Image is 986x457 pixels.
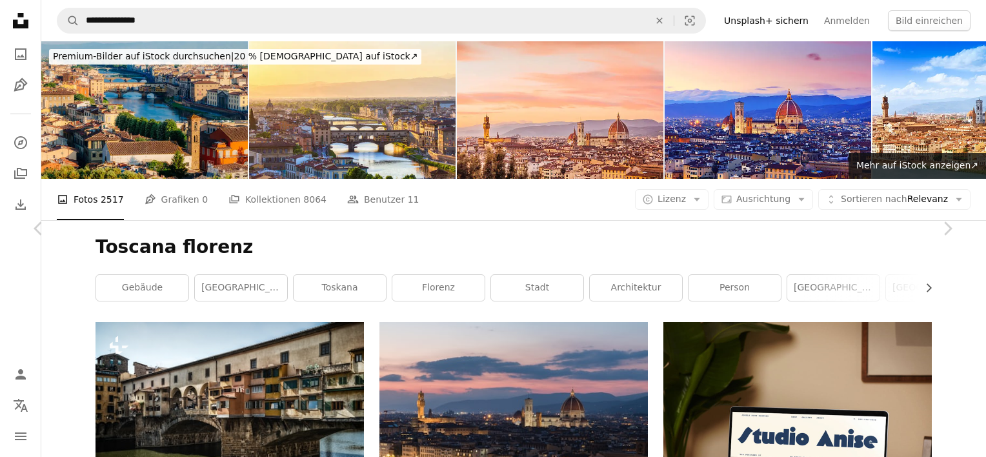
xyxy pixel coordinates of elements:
h1: Toscana florenz [96,236,932,259]
a: Grafiken 0 [145,179,208,220]
a: [GEOGRAPHIC_DATA] [886,275,978,301]
button: Lizenz [635,189,709,210]
img: Die Skyline von Florenz bei Sonnenuntergang [457,41,663,179]
a: Anmelden / Registrieren [8,361,34,387]
button: Löschen [645,8,674,33]
a: [GEOGRAPHIC_DATA] [787,275,880,301]
div: 20 % [DEMOGRAPHIC_DATA] auf iStock ↗ [49,49,421,65]
a: Weiter [909,167,986,290]
a: Anmelden [816,10,878,31]
a: Städtebau in der Nacht [379,412,648,423]
span: Relevanz [841,193,948,206]
button: Sprache [8,392,34,418]
button: Visuelle Suche [674,8,705,33]
a: [GEOGRAPHIC_DATA] [195,275,287,301]
a: Kollektionen [8,161,34,187]
a: Mehr auf iStock anzeigen↗ [849,153,986,179]
form: Finden Sie Bildmaterial auf der ganzen Webseite [57,8,706,34]
span: Sortieren nach [841,194,907,204]
a: Unsplash+ sichern [716,10,816,31]
img: Florence, Toskana, Italien [41,41,248,179]
a: Premium-Bilder auf iStock durchsuchen|20 % [DEMOGRAPHIC_DATA] auf iStock↗ [41,41,429,72]
span: Mehr auf iStock anzeigen ↗ [856,160,978,170]
span: Ausrichtung [736,194,790,204]
a: Florenz [392,275,485,301]
button: Bild einreichen [888,10,971,31]
a: Toskana [294,275,386,301]
img: Florenz Stadtbild und Dom Santa Maria Del Fiore [665,41,871,179]
a: Fotos [8,41,34,67]
a: Benutzer 11 [347,179,419,220]
a: Gebäude [96,275,188,301]
a: Person [689,275,781,301]
a: Grafiken [8,72,34,98]
button: Unsplash suchen [57,8,79,33]
button: Menü [8,423,34,449]
span: 11 [408,192,419,207]
a: Entdecken [8,130,34,156]
a: Florenz Ponte Vecchio Brücke und City Skyline in Italien. Florenz ist die Hauptstadt der Region T... [96,406,364,418]
a: Stadt [491,275,583,301]
button: Sortieren nachRelevanz [818,189,971,210]
button: Ausrichtung [714,189,813,210]
a: Kollektionen 8064 [228,179,327,220]
span: 8064 [303,192,327,207]
img: Blick auf Florenz bei Sonnenuntergang mit der Brücke Ponte Vecchio und dem Fluss Arno [249,41,456,179]
a: Architektur [590,275,682,301]
span: Premium-Bilder auf iStock durchsuchen | [53,51,234,61]
span: Lizenz [658,194,686,204]
span: 0 [202,192,208,207]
